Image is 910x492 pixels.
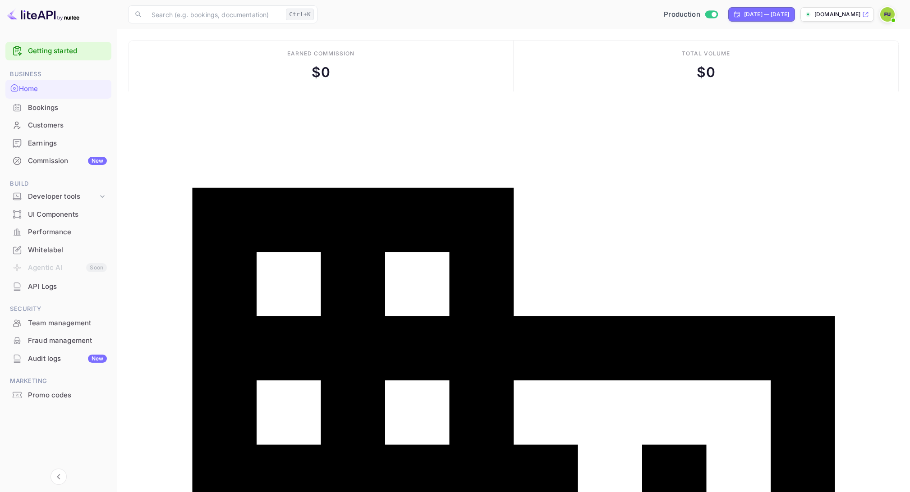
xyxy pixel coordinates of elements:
[5,99,111,116] a: Bookings
[28,227,107,237] div: Performance
[88,157,107,165] div: New
[5,135,111,152] div: Earnings
[146,5,282,23] input: Search (e.g. bookings, documentation)
[5,332,111,350] div: Fraud management
[286,9,314,20] div: Ctrl+K
[5,387,111,403] a: Promo codes
[28,120,107,131] div: Customers
[312,62,330,82] div: $ 0
[5,241,111,259] div: Whitelabel
[19,84,107,94] div: Home
[28,103,107,113] div: Bookings
[5,80,111,99] div: Home
[5,304,111,314] span: Security
[5,278,111,295] a: API Logs
[5,179,111,189] span: Build
[744,10,789,18] div: [DATE] — [DATE]
[28,245,107,255] div: Whitelabel
[88,355,107,363] div: New
[814,10,860,18] p: [DOMAIN_NAME]
[5,206,111,223] a: UI Components
[5,152,111,170] div: CommissionNew
[682,50,730,58] div: Total volume
[28,191,98,202] div: Developer tools
[28,318,107,328] div: Team management
[5,80,111,98] a: Home
[5,152,111,169] a: CommissionNew
[697,62,715,82] div: $ 0
[5,117,111,134] div: Customers
[7,7,79,22] img: LiteAPI logo
[28,156,107,166] div: Commission
[28,210,107,220] div: UI Components
[5,99,111,117] div: Bookings
[28,138,107,149] div: Earnings
[28,390,107,401] div: Promo codes
[5,223,111,240] a: Performance
[880,7,895,22] img: Feot1000 User
[5,69,111,79] span: Business
[5,223,111,241] div: Performance
[28,336,107,346] div: Fraud management
[5,376,111,386] span: Marketing
[5,135,111,151] a: Earnings
[5,278,111,296] div: API Logs
[28,282,107,292] div: API Logs
[5,350,111,367] a: Audit logsNew
[287,50,354,58] div: Earned commission
[664,9,700,20] span: Production
[5,332,111,349] a: Fraud management
[5,206,111,223] div: UI Components
[5,189,111,205] div: Developer tools
[5,314,111,332] div: Team management
[5,42,111,60] div: Getting started
[51,469,67,485] button: Collapse navigation
[28,354,107,364] div: Audit logs
[5,314,111,331] a: Team management
[5,241,111,258] a: Whitelabel
[5,117,111,133] a: Customers
[28,46,107,56] a: Getting started
[5,350,111,368] div: Audit logsNew
[660,9,721,20] div: Switch to Sandbox mode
